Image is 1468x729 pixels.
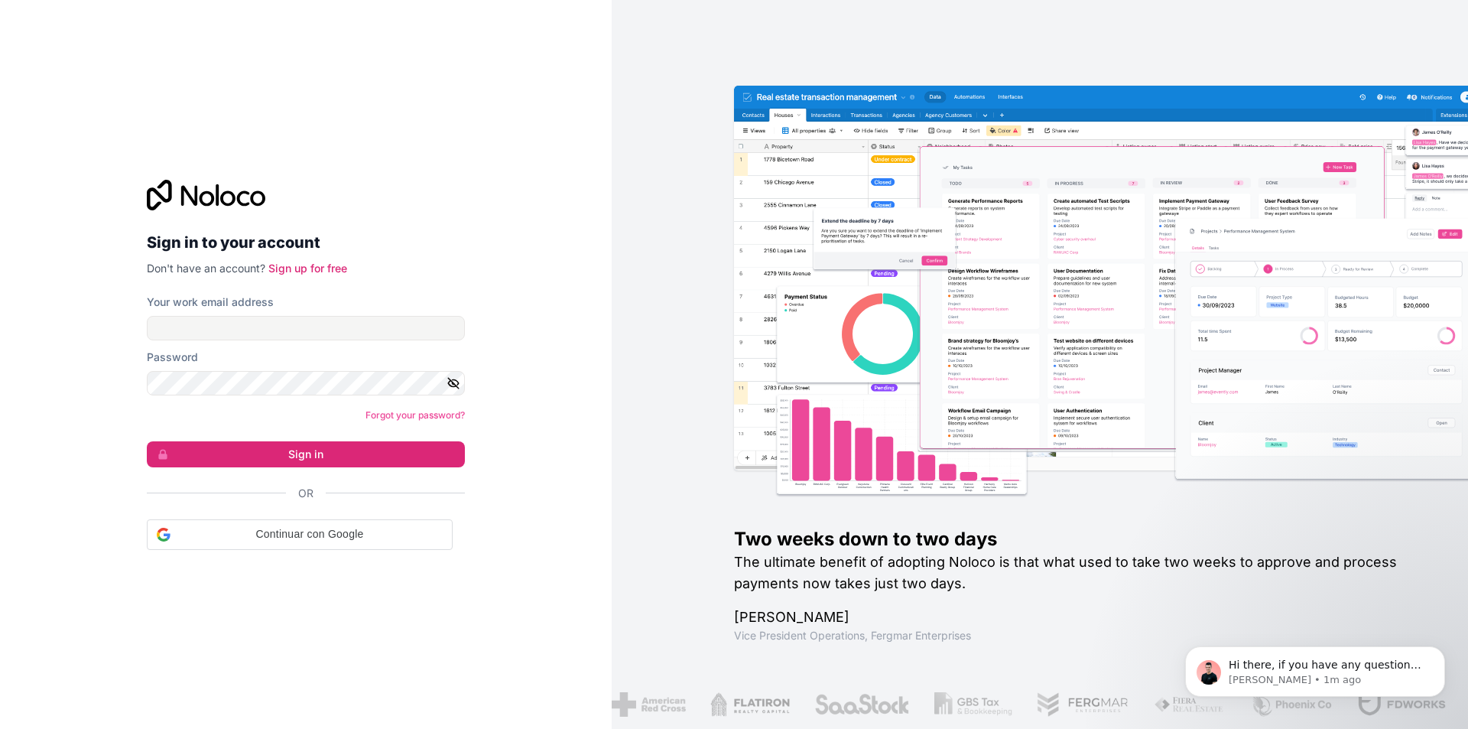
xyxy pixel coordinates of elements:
[365,409,465,421] a: Forgot your password?
[1162,614,1468,721] iframe: Intercom notifications message
[710,692,789,717] img: /assets/flatiron-C8eUkumj.png
[147,371,465,395] input: Password
[147,229,465,256] h2: Sign in to your account
[177,526,443,542] span: Continuar con Google
[268,262,347,275] a: Sign up for free
[611,692,685,717] img: /assets/american-red-cross-BAupjrZR.png
[147,316,465,340] input: Email address
[147,350,198,365] label: Password
[814,692,910,717] img: /assets/saastock-C6Zbiodz.png
[1036,692,1129,717] img: /assets/fergmar-CudnrXN5.png
[734,607,1419,628] h1: [PERSON_NAME]
[147,262,265,275] span: Don't have an account?
[934,692,1012,717] img: /assets/gbstax-C-GtDUiK.png
[298,486,313,501] span: Or
[147,295,274,310] label: Your work email address
[147,441,465,467] button: Sign in
[734,628,1419,643] h1: Vice President Operations , Fergmar Enterprises
[734,552,1419,594] h2: The ultimate benefit of adopting Noloco is that what used to take two weeks to approve and proces...
[1154,692,1226,717] img: /assets/fiera-fwj2N5v4.png
[734,527,1419,552] h1: Two weeks down to two days
[147,519,453,550] div: Continuar con Google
